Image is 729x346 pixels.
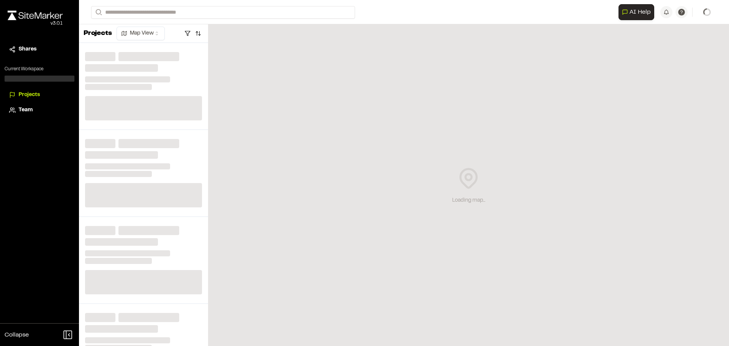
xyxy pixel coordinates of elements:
[452,196,485,205] div: Loading map...
[91,6,105,19] button: Search
[19,106,33,114] span: Team
[619,4,654,20] button: Open AI Assistant
[9,91,70,99] a: Projects
[9,45,70,54] a: Shares
[84,28,112,39] p: Projects
[619,4,657,20] div: Open AI Assistant
[9,106,70,114] a: Team
[8,11,63,20] img: rebrand.png
[630,8,651,17] span: AI Help
[5,330,29,340] span: Collapse
[8,20,63,27] div: Oh geez...please don't...
[5,66,74,73] p: Current Workspace
[19,45,36,54] span: Shares
[19,91,40,99] span: Projects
